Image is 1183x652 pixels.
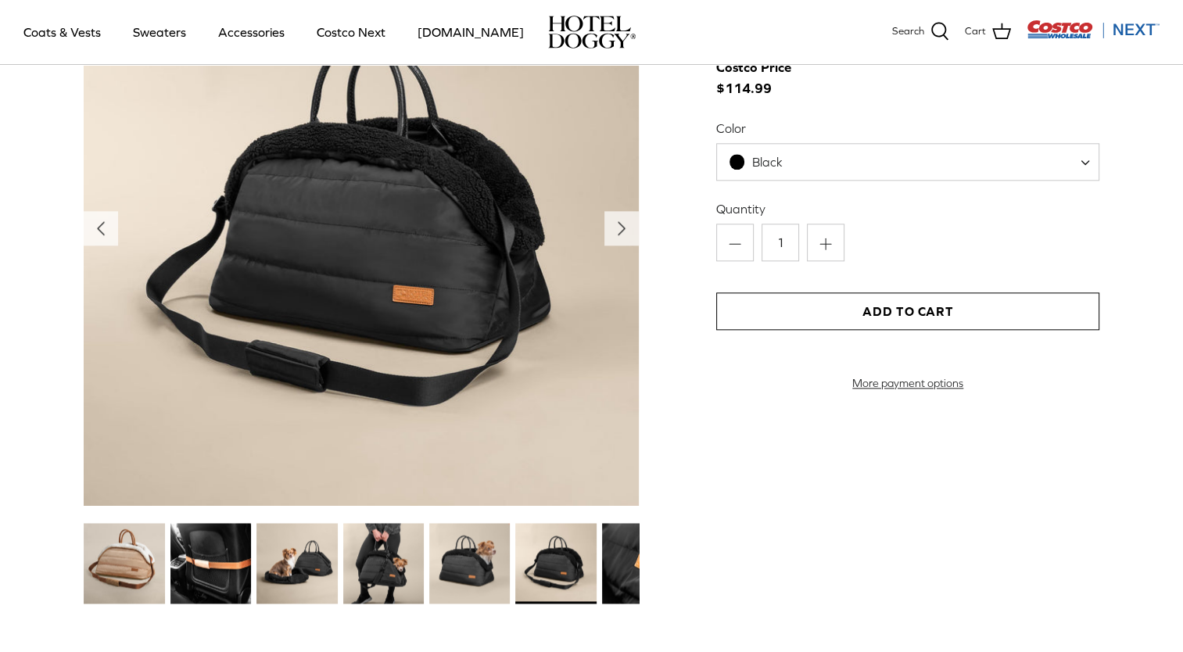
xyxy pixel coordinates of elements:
[119,5,200,59] a: Sweaters
[965,23,986,40] span: Cart
[9,5,115,59] a: Coats & Vests
[716,120,1099,137] label: Color
[716,57,807,99] span: $114.99
[548,16,636,48] a: hoteldoggy.com hoteldoggycom
[892,23,924,40] span: Search
[84,211,118,245] button: Previous
[762,224,799,261] input: Quantity
[965,22,1011,42] a: Cart
[752,155,783,169] span: Black
[716,200,1099,217] label: Quantity
[716,143,1099,181] span: Black
[717,154,814,170] span: Black
[548,16,636,48] img: hoteldoggycom
[892,22,949,42] a: Search
[716,377,1099,390] a: More payment options
[1027,20,1160,39] img: Costco Next
[1027,30,1160,41] a: Visit Costco Next
[716,292,1099,330] button: Add to Cart
[204,5,299,59] a: Accessories
[403,5,538,59] a: [DOMAIN_NAME]
[716,57,791,78] div: Costco Price
[604,211,639,245] button: Next
[303,5,400,59] a: Costco Next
